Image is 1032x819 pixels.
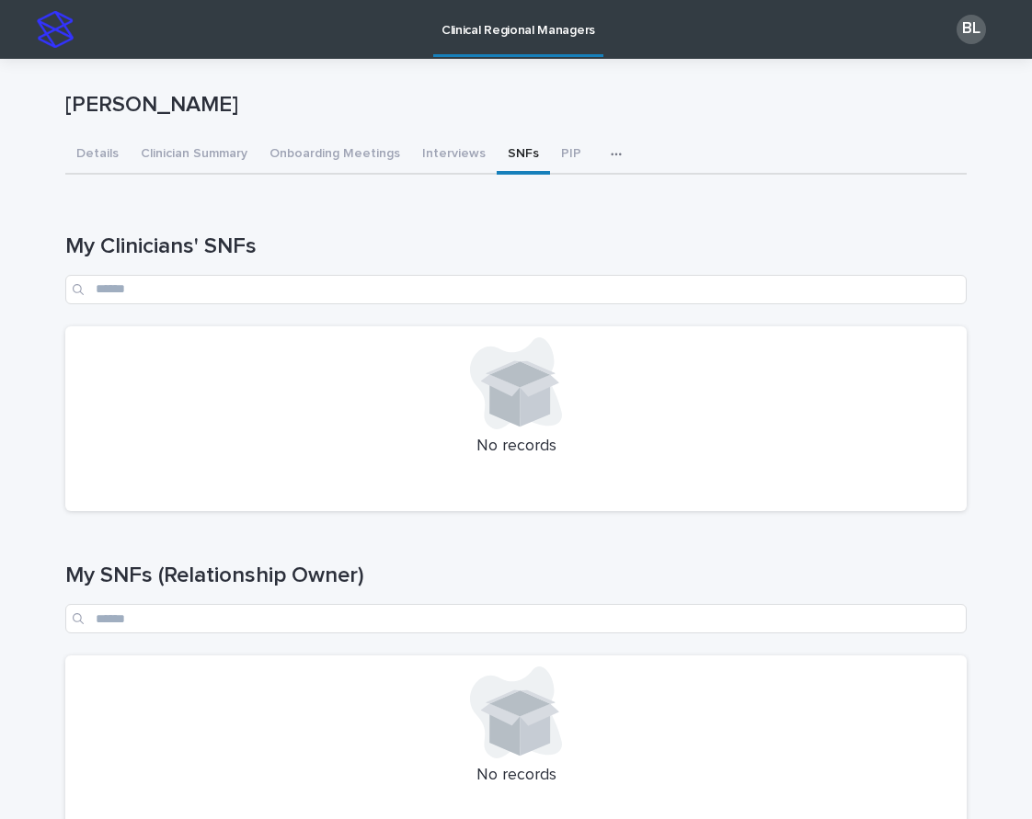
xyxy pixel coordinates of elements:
[65,563,967,589] h1: My SNFs (Relationship Owner)
[497,136,550,175] button: SNFs
[65,233,967,260] h1: My Clinicians' SNFs
[37,11,74,48] img: stacker-logo-s-only.png
[258,136,411,175] button: Onboarding Meetings
[76,766,956,786] p: No records
[65,92,959,119] p: [PERSON_NAME]
[65,136,130,175] button: Details
[130,136,258,175] button: Clinician Summary
[65,604,967,633] input: Search
[65,275,967,304] input: Search
[76,437,956,457] p: No records
[550,136,592,175] button: PIP
[957,15,986,44] div: BL
[411,136,497,175] button: Interviews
